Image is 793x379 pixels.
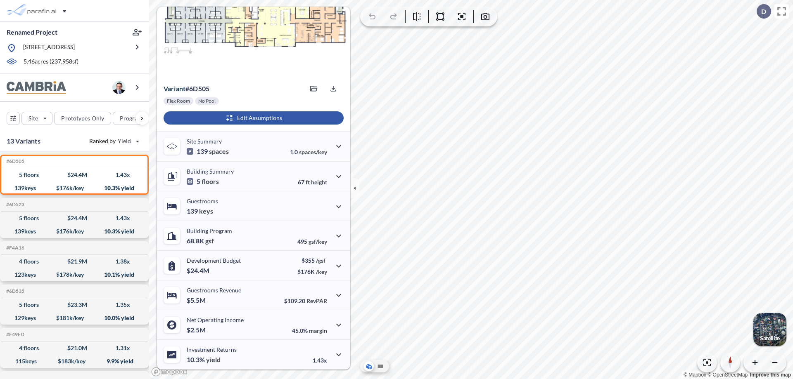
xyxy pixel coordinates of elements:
[753,313,786,346] img: Switcher Image
[187,147,229,155] p: 139
[24,57,78,66] p: 5.46 acres ( 237,958 sf)
[761,8,766,15] p: D
[187,257,241,264] p: Development Budget
[198,98,216,104] p: No Pool
[187,227,232,234] p: Building Program
[298,179,327,186] p: 67
[164,85,209,93] p: # 6d505
[187,138,222,145] p: Site Summary
[299,148,327,155] span: spaces/key
[187,296,207,304] p: $5.5M
[205,237,214,245] span: gsf
[7,28,57,37] p: Renamed Project
[290,148,327,155] p: 1.0
[306,179,310,186] span: ft
[753,313,786,346] button: Switcher ImageSatellite
[760,335,780,341] p: Satellite
[5,158,24,164] h5: Click to copy the code
[151,367,188,377] a: Mapbox homepage
[187,198,218,205] p: Guestrooms
[375,361,385,371] button: Site Plan
[187,316,244,323] p: Net Operating Income
[187,177,219,186] p: 5
[187,355,221,364] p: 10.3%
[5,288,24,294] h5: Click to copy the code
[23,43,75,53] p: [STREET_ADDRESS]
[28,114,38,122] p: Site
[187,287,241,294] p: Guestrooms Revenue
[199,207,213,215] span: keys
[364,361,374,371] button: Aerial View
[316,268,327,275] span: /key
[167,98,190,104] p: Flex Room
[309,238,327,245] span: gsf/key
[187,266,211,275] p: $24.4M
[306,297,327,304] span: RevPAR
[297,268,327,275] p: $176K
[284,297,327,304] p: $109.20
[21,112,52,125] button: Site
[164,85,185,92] span: Variant
[118,137,131,145] span: Yield
[7,136,40,146] p: 13 Variants
[313,357,327,364] p: 1.43x
[750,372,791,378] a: Improve this map
[61,114,104,122] p: Prototypes Only
[187,326,207,334] p: $2.5M
[297,238,327,245] p: 495
[187,168,234,175] p: Building Summary
[309,327,327,334] span: margin
[297,257,327,264] p: $355
[206,355,221,364] span: yield
[202,177,219,186] span: floors
[187,346,237,353] p: Investment Returns
[187,207,213,215] p: 139
[316,257,325,264] span: /gsf
[311,179,327,186] span: height
[684,372,706,378] a: Mapbox
[187,237,214,245] p: 68.8K
[7,81,66,94] img: BrandImage
[209,147,229,155] span: spaces
[292,327,327,334] p: 45.0%
[5,332,24,337] h5: Click to copy the code
[5,245,24,251] h5: Click to copy the code
[164,111,344,125] button: Edit Assumptions
[112,81,126,94] img: user logo
[120,114,143,122] p: Program
[708,372,748,378] a: OpenStreetMap
[113,112,157,125] button: Program
[54,112,111,125] button: Prototypes Only
[5,202,24,207] h5: Click to copy the code
[83,134,145,148] button: Ranked by Yield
